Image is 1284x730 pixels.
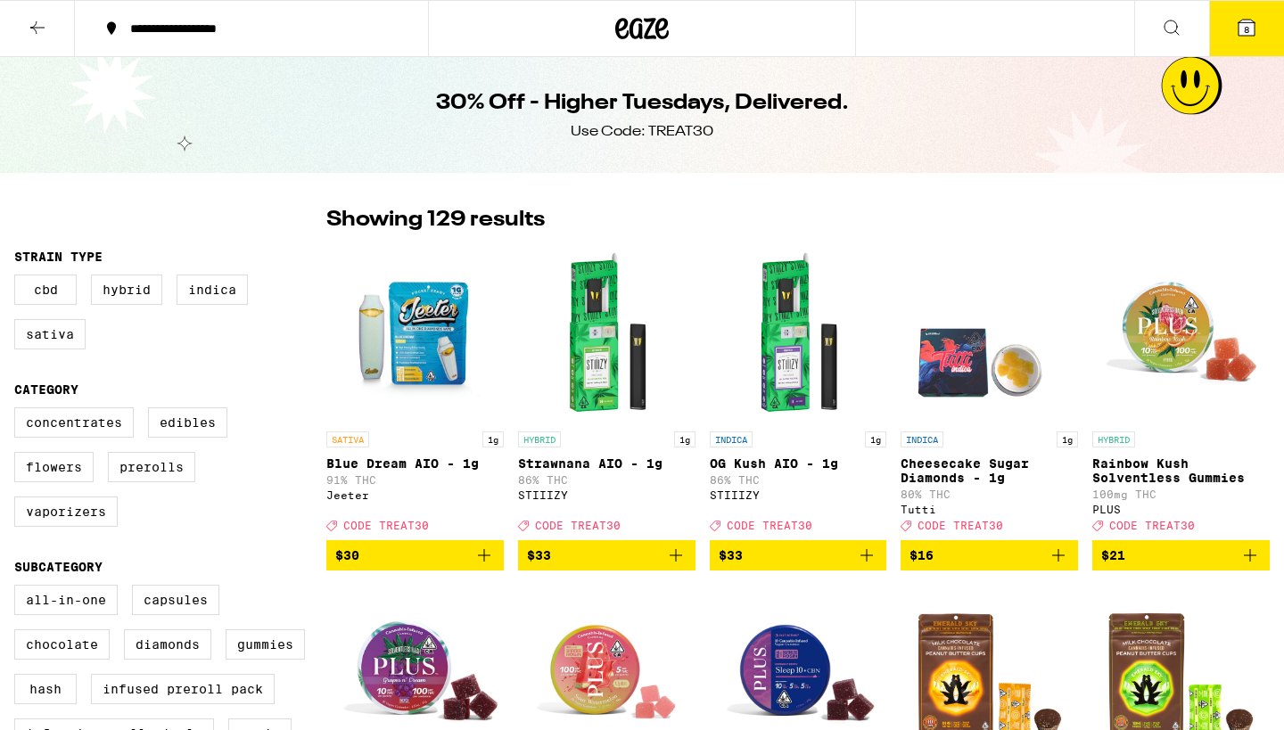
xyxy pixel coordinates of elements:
div: Tutti [901,504,1078,515]
span: $21 [1101,548,1125,562]
label: Capsules [132,585,219,615]
label: Hash [14,674,77,704]
label: All-In-One [14,585,118,615]
legend: Strain Type [14,250,103,264]
button: Add to bag [1092,540,1270,570]
p: Rainbow Kush Solventless Gummies [1092,456,1270,485]
a: Open page for OG Kush AIO - 1g from STIIIZY [710,244,887,540]
img: STIIIZY - Strawnana AIO - 1g [518,244,695,422]
p: 1g [1057,431,1078,447]
p: 86% THC [710,474,887,486]
p: Blue Dream AIO - 1g [326,456,504,471]
p: 1g [865,431,886,447]
div: PLUS [1092,504,1270,515]
p: 80% THC [901,488,1078,500]
p: 91% THC [326,474,504,486]
label: Prerolls [108,452,195,482]
div: Jeeter [326,489,504,501]
p: 1g [674,431,695,447]
span: $30 [335,548,359,562]
label: Chocolate [14,629,110,660]
img: Jeeter - Blue Dream AIO - 1g [326,244,504,422]
p: 86% THC [518,474,695,486]
span: $33 [527,548,551,562]
label: Vaporizers [14,496,118,527]
button: Add to bag [901,540,1078,570]
span: $16 [909,548,934,562]
span: CODE TREAT30 [918,520,1003,531]
p: HYBRID [518,431,561,447]
p: 1g [482,431,504,447]
a: Open page for Rainbow Kush Solventless Gummies from PLUS [1092,244,1270,540]
img: PLUS - Rainbow Kush Solventless Gummies [1092,244,1270,422]
span: CODE TREAT30 [1109,520,1195,531]
span: CODE TREAT30 [535,520,621,531]
label: Edibles [148,407,227,438]
label: Flowers [14,452,94,482]
legend: Subcategory [14,560,103,574]
p: Strawnana AIO - 1g [518,456,695,471]
label: Gummies [226,629,305,660]
div: STIIIZY [518,489,695,501]
label: Sativa [14,319,86,349]
p: OG Kush AIO - 1g [710,456,887,471]
label: Infused Preroll Pack [91,674,275,704]
label: Indica [177,275,248,305]
a: Open page for Strawnana AIO - 1g from STIIIZY [518,244,695,540]
p: INDICA [710,431,753,447]
a: Open page for Blue Dream AIO - 1g from Jeeter [326,244,504,540]
p: 100mg THC [1092,488,1270,500]
p: SATIVA [326,431,369,447]
span: CODE TREAT30 [343,520,429,531]
label: Concentrates [14,407,134,438]
h1: 30% Off - Higher Tuesdays, Delivered. [436,88,849,119]
label: Diamonds [124,629,211,660]
button: Add to bag [710,540,887,570]
label: CBD [14,275,77,305]
p: Cheesecake Sugar Diamonds - 1g [901,456,1078,485]
span: CODE TREAT30 [727,520,812,531]
div: Use Code: TREAT30 [571,122,713,142]
p: HYBRID [1092,431,1135,447]
legend: Category [14,382,78,397]
div: STIIIZY [710,489,887,501]
p: Showing 129 results [326,205,545,235]
span: $33 [719,548,743,562]
p: INDICA [901,431,943,447]
button: 8 [1209,1,1284,56]
iframe: Opens a widget where you can find more information [1169,677,1266,721]
img: STIIIZY - OG Kush AIO - 1g [710,244,887,422]
button: Add to bag [326,540,504,570]
a: Open page for Cheesecake Sugar Diamonds - 1g from Tutti [901,244,1078,540]
button: Add to bag [518,540,695,570]
img: Tutti - Cheesecake Sugar Diamonds - 1g [901,244,1078,422]
label: Hybrid [91,275,162,305]
span: 8 [1244,24,1249,35]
